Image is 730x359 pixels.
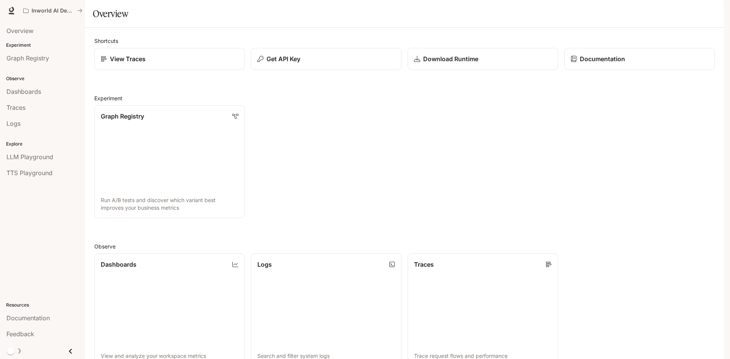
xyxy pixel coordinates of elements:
h2: Shortcuts [94,37,715,45]
a: Download Runtime [408,48,558,70]
p: Dashboards [101,260,136,269]
button: Get API Key [251,48,401,70]
p: Download Runtime [423,54,478,63]
p: Inworld AI Demos [32,8,74,14]
p: Documentation [580,54,625,63]
button: All workspaces [20,3,86,18]
p: Logs [257,260,272,269]
p: Traces [414,260,434,269]
h1: Overview [93,6,128,21]
p: View Traces [110,54,146,63]
h2: Observe [94,242,715,250]
a: Graph RegistryRun A/B tests and discover which variant best improves your business metrics [94,105,245,218]
p: Graph Registry [101,112,144,121]
a: Documentation [564,48,715,70]
a: View Traces [94,48,245,70]
p: Run A/B tests and discover which variant best improves your business metrics [101,196,238,212]
h2: Experiment [94,94,715,102]
p: Get API Key [267,54,300,63]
